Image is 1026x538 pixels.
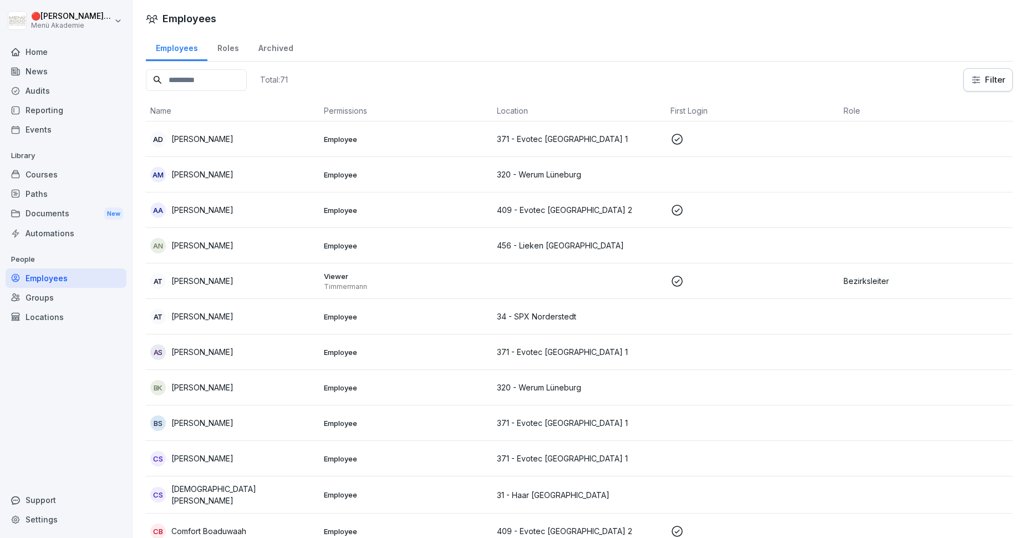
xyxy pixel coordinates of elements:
a: Archived [248,33,303,61]
th: Location [492,100,666,121]
div: Filter [971,74,1005,85]
a: Reporting [6,100,126,120]
div: CS [150,451,166,466]
button: Filter [964,69,1012,91]
p: 371 - Evotec [GEOGRAPHIC_DATA] 1 [497,346,662,358]
p: [DEMOGRAPHIC_DATA][PERSON_NAME] [171,483,315,506]
a: Courses [6,165,126,184]
p: 371 - Evotec [GEOGRAPHIC_DATA] 1 [497,453,662,464]
p: Employee [324,241,489,251]
p: Employee [324,205,489,215]
p: Employee [324,312,489,322]
p: Employee [324,454,489,464]
p: [PERSON_NAME] [171,311,233,322]
div: AT [150,273,166,289]
p: Employee [324,418,489,428]
div: AN [150,238,166,253]
p: 320 - Werum Lüneburg [497,382,662,393]
p: [PERSON_NAME] [171,417,233,429]
a: Home [6,42,126,62]
p: Timmermann [324,282,489,291]
div: BS [150,415,166,431]
a: News [6,62,126,81]
p: 371 - Evotec [GEOGRAPHIC_DATA] 1 [497,133,662,145]
p: Employee [324,383,489,393]
p: People [6,251,126,268]
div: AT [150,309,166,324]
p: [PERSON_NAME] [171,453,233,464]
div: AM [150,167,166,182]
p: 31 - Haar [GEOGRAPHIC_DATA] [497,489,662,501]
p: [PERSON_NAME] [171,169,233,180]
th: Name [146,100,319,121]
a: Groups [6,288,126,307]
p: Bezirksleiter [844,275,1008,287]
p: Total: 71 [260,74,288,85]
p: 🔴 [PERSON_NAME] Timmermann [31,12,112,21]
p: Menü Akademie [31,22,112,29]
p: Employee [324,134,489,144]
div: AA [150,202,166,218]
div: New [104,207,123,220]
h1: Employees [162,11,216,26]
div: CS [150,487,166,503]
p: [PERSON_NAME] [171,133,233,145]
p: Comfort Boaduwaah [171,525,246,537]
a: Automations [6,224,126,243]
a: Events [6,120,126,139]
th: Role [839,100,1013,121]
p: 456 - Lieken [GEOGRAPHIC_DATA] [497,240,662,251]
div: BK [150,380,166,395]
a: DocumentsNew [6,204,126,224]
div: Documents [6,204,126,224]
p: Employee [324,526,489,536]
a: Paths [6,184,126,204]
p: Employee [324,170,489,180]
p: Library [6,147,126,165]
p: [PERSON_NAME] [171,240,233,251]
div: AS [150,344,166,360]
a: Settings [6,510,126,529]
th: Permissions [319,100,493,121]
a: Roles [207,33,248,61]
p: 409 - Evotec [GEOGRAPHIC_DATA] 2 [497,525,662,537]
p: [PERSON_NAME] [171,346,233,358]
a: Audits [6,81,126,100]
a: Locations [6,307,126,327]
div: Support [6,490,126,510]
p: Employee [324,347,489,357]
p: Employee [324,490,489,500]
a: Employees [146,33,207,61]
p: 409 - Evotec [GEOGRAPHIC_DATA] 2 [497,204,662,216]
a: Employees [6,268,126,288]
p: Viewer [324,271,489,281]
p: 320 - Werum Lüneburg [497,169,662,180]
p: [PERSON_NAME] [171,204,233,216]
p: 34 - SPX Norderstedt [497,311,662,322]
p: [PERSON_NAME] [171,275,233,287]
p: 371 - Evotec [GEOGRAPHIC_DATA] 1 [497,417,662,429]
div: AD [150,131,166,147]
p: [PERSON_NAME] [171,382,233,393]
th: First Login [666,100,840,121]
